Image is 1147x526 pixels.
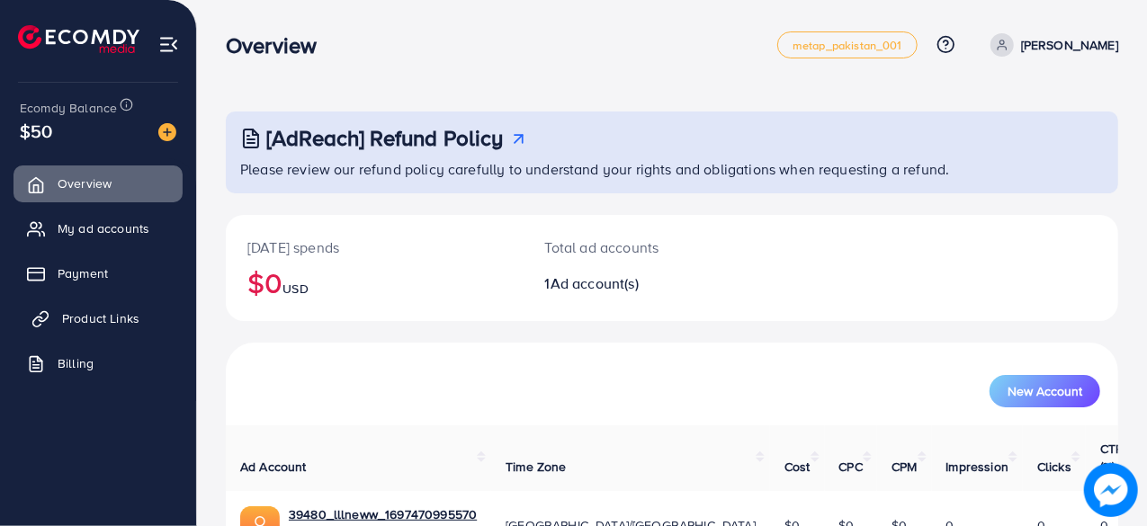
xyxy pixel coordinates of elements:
[13,255,183,291] a: Payment
[62,309,139,327] span: Product Links
[1100,440,1124,476] span: CTR (%)
[1037,458,1071,476] span: Clicks
[158,34,179,55] img: menu
[545,275,725,292] h2: 1
[58,354,94,372] span: Billing
[777,31,918,58] a: metap_pakistan_001
[990,375,1100,407] button: New Account
[20,99,117,117] span: Ecomdy Balance
[247,265,502,299] h2: $0
[13,345,183,381] a: Billing
[946,458,1009,476] span: Impression
[551,273,639,293] span: Ad account(s)
[240,158,1107,180] p: Please review our refund policy carefully to understand your rights and obligations when requesti...
[784,458,811,476] span: Cost
[545,236,725,258] p: Total ad accounts
[13,165,183,201] a: Overview
[20,118,52,144] span: $50
[892,458,917,476] span: CPM
[983,33,1118,57] a: [PERSON_NAME]
[247,236,502,258] p: [DATE] spends
[13,210,183,246] a: My ad accounts
[266,125,504,151] h3: [AdReach] Refund Policy
[226,32,331,58] h3: Overview
[1008,385,1082,397] span: New Account
[282,280,308,298] span: USD
[58,174,112,192] span: Overview
[839,458,863,476] span: CPC
[793,40,902,51] span: metap_pakistan_001
[58,219,149,237] span: My ad accounts
[240,458,307,476] span: Ad Account
[158,123,176,141] img: image
[289,505,477,523] a: 39480_lllneww_1697470995570
[1021,34,1118,56] p: [PERSON_NAME]
[18,25,139,53] img: logo
[1084,463,1138,517] img: image
[506,458,566,476] span: Time Zone
[13,300,183,336] a: Product Links
[58,264,108,282] span: Payment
